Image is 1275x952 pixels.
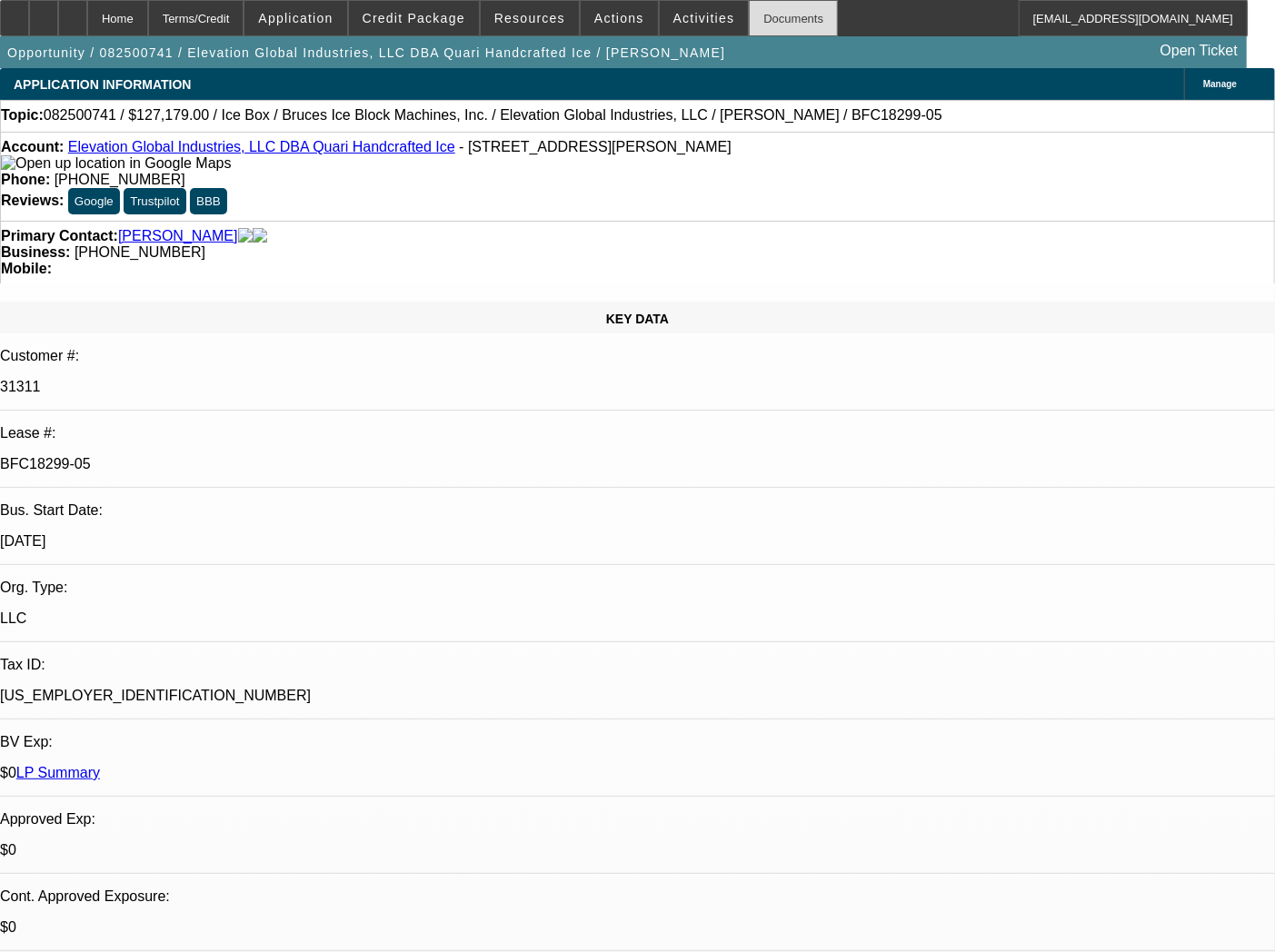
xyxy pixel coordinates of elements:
strong: Mobile: [1,261,52,276]
span: 082500741 / $127,179.00 / Ice Box / Bruces Ice Block Machines, Inc. / Elevation Global Industries... [44,107,942,124]
button: Actions [581,1,658,35]
img: linkedin-icon.png [253,228,267,244]
a: View Google Maps [1,155,231,171]
span: [PHONE_NUMBER] [55,172,185,187]
button: Trustpilot [124,188,185,214]
a: Elevation Global Industries, LLC DBA Quari Handcrafted Ice [68,139,455,154]
span: KEY DATA [606,312,669,326]
span: - [STREET_ADDRESS][PERSON_NAME] [459,139,732,154]
a: [PERSON_NAME] [118,228,238,244]
span: Credit Package [363,11,465,25]
span: Activities [673,11,735,25]
a: Open Ticket [1153,35,1245,66]
button: Application [244,1,346,35]
button: Google [68,188,120,214]
button: Activities [660,1,749,35]
strong: Business: [1,244,70,260]
strong: Account: [1,139,64,154]
span: Opportunity / 082500741 / Elevation Global Industries, LLC DBA Quari Handcrafted Ice / [PERSON_NAME] [7,45,725,60]
span: [PHONE_NUMBER] [75,244,205,260]
img: facebook-icon.png [238,228,253,244]
strong: Primary Contact: [1,228,118,244]
strong: Topic: [1,107,44,124]
button: BBB [190,188,227,214]
span: Resources [494,11,565,25]
span: Application [258,11,333,25]
img: Open up location in Google Maps [1,155,231,172]
button: Resources [481,1,579,35]
button: Credit Package [349,1,479,35]
span: Actions [594,11,644,25]
strong: Reviews: [1,193,64,208]
strong: Phone: [1,172,50,187]
a: LP Summary [16,765,100,780]
span: APPLICATION INFORMATION [14,77,191,92]
span: Manage [1203,79,1237,89]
